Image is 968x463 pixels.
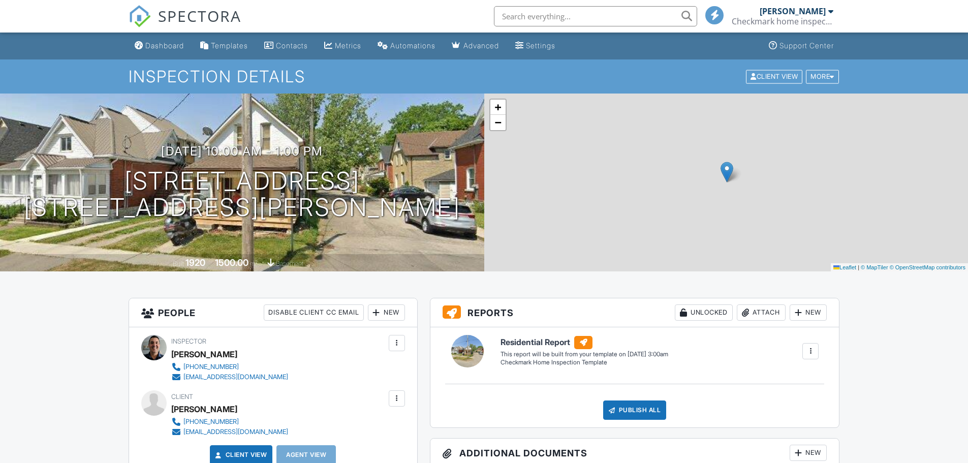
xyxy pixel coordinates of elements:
div: [EMAIL_ADDRESS][DOMAIN_NAME] [183,373,288,381]
div: Settings [526,41,555,50]
span: basement [276,260,303,267]
a: Client View [213,450,267,460]
a: [EMAIL_ADDRESS][DOMAIN_NAME] [171,372,288,382]
div: New [790,304,827,321]
a: [PHONE_NUMBER] [171,362,288,372]
div: New [790,445,827,461]
img: Marker [721,162,733,182]
div: 1920 [185,257,205,268]
h6: Residential Report [501,336,668,349]
a: Client View [745,72,805,80]
div: More [806,70,839,83]
span: Inspector [171,337,206,345]
span: | [858,264,859,270]
div: Advanced [463,41,499,50]
div: [PERSON_NAME] [171,347,237,362]
a: Support Center [765,37,838,55]
a: [PHONE_NUMBER] [171,417,288,427]
a: Advanced [448,37,503,55]
h1: Inspection Details [129,68,840,85]
a: [EMAIL_ADDRESS][DOMAIN_NAME] [171,427,288,437]
div: 1500.00 [215,257,248,268]
a: Settings [511,37,559,55]
div: Metrics [335,41,361,50]
div: [PHONE_NUMBER] [183,418,239,426]
div: Client View [746,70,802,83]
div: This report will be built from your template on [DATE] 3:00am [501,350,668,358]
div: [PERSON_NAME] [171,402,237,417]
a: Contacts [260,37,312,55]
a: SPECTORA [129,14,241,35]
span: Built [173,260,184,267]
h3: Reports [430,298,839,327]
div: [PHONE_NUMBER] [183,363,239,371]
div: Checkmark Home Inspection Template [501,358,668,367]
div: Automations [390,41,435,50]
div: Templates [211,41,248,50]
span: m² [250,260,258,267]
a: © MapTiler [861,264,888,270]
a: Zoom in [490,100,506,115]
div: Dashboard [145,41,184,50]
span: SPECTORA [158,5,241,26]
div: New [368,304,405,321]
a: Automations (Basic) [373,37,440,55]
span: − [494,116,501,129]
input: Search everything... [494,6,697,26]
a: Metrics [320,37,365,55]
a: Leaflet [833,264,856,270]
span: Client [171,393,193,400]
img: The Best Home Inspection Software - Spectora [129,5,151,27]
a: © OpenStreetMap contributors [890,264,965,270]
div: Support Center [779,41,834,50]
div: Publish All [603,400,667,420]
a: Zoom out [490,115,506,130]
span: + [494,101,501,113]
a: Templates [196,37,252,55]
h3: [DATE] 10:00 am - 1:00 pm [161,144,323,158]
div: Attach [737,304,786,321]
div: [PERSON_NAME] [760,6,826,16]
div: Disable Client CC Email [264,304,364,321]
div: Contacts [276,41,308,50]
div: [EMAIL_ADDRESS][DOMAIN_NAME] [183,428,288,436]
a: Dashboard [131,37,188,55]
h1: [STREET_ADDRESS] [STREET_ADDRESS][PERSON_NAME] [24,168,460,222]
div: Unlocked [675,304,733,321]
div: Checkmark home inspections Inc. [732,16,833,26]
h3: People [129,298,417,327]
